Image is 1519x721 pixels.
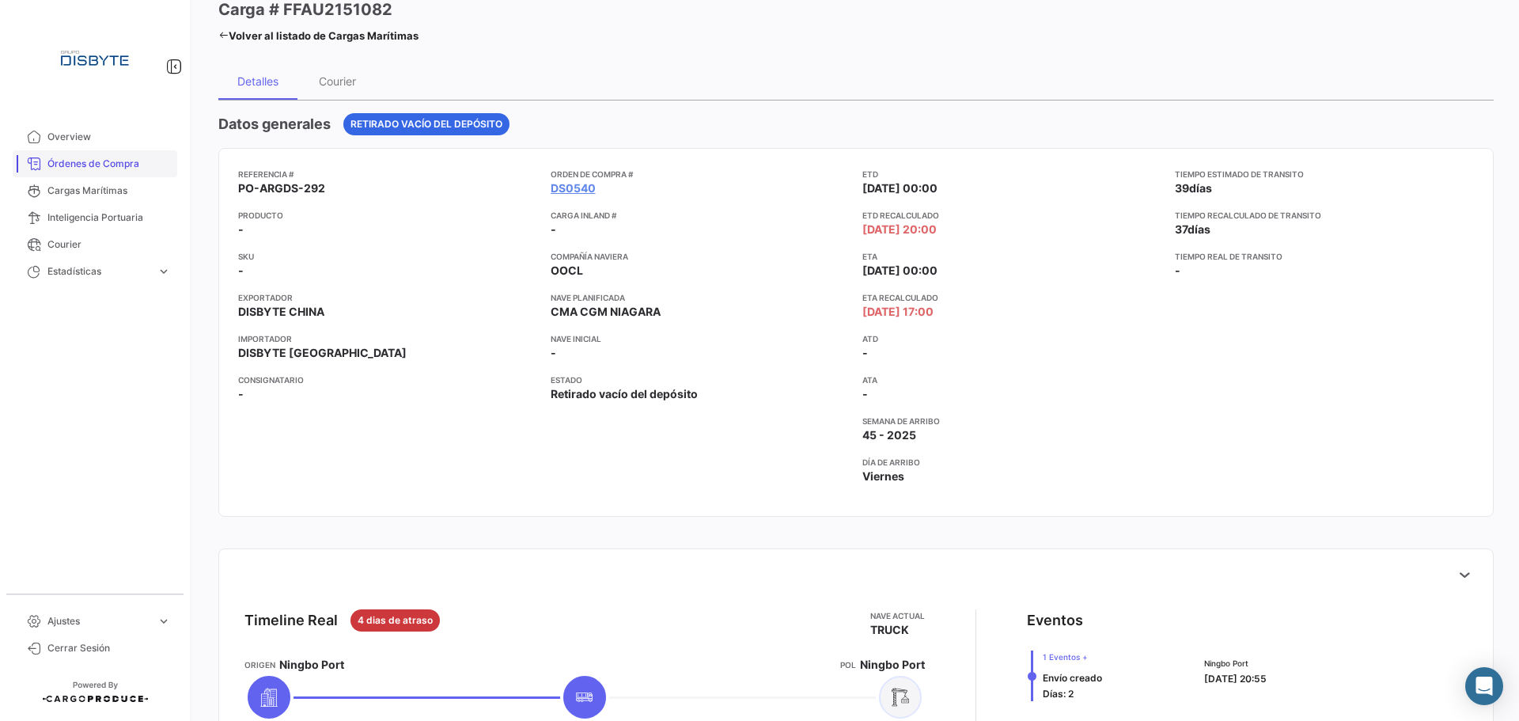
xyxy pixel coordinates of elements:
[1204,673,1267,685] span: [DATE] 20:55
[551,332,850,345] app-card-info-title: Nave inicial
[862,168,1162,180] app-card-info-title: ETD
[551,305,661,318] span: CMA CGM NIAGARA
[238,345,407,361] span: DISBYTE [GEOGRAPHIC_DATA]
[551,374,850,386] app-card-info-title: Estado
[551,345,556,361] span: -
[551,222,556,237] span: -
[238,250,538,263] app-card-info-title: SKU
[157,614,171,628] span: expand_more
[13,204,177,231] a: Inteligencia Portuaria
[862,263,938,279] span: [DATE] 00:00
[1204,657,1267,670] span: Ningbo Port
[238,180,325,196] span: PO-ARGDS-292
[358,613,433,628] span: 4 dias de atraso
[47,184,171,198] span: Cargas Marítimas
[862,332,1162,345] app-card-info-title: ATD
[47,157,171,171] span: Órdenes de Compra
[238,332,538,345] app-card-info-title: Importador
[238,374,538,386] app-card-info-title: Consignatario
[862,456,1162,469] app-card-info-title: Día de Arribo
[47,237,171,252] span: Courier
[862,250,1162,263] app-card-info-title: ETA
[1175,264,1180,277] span: -
[551,386,698,402] span: Retirado vacío del depósito
[551,250,850,263] app-card-info-title: Compañía naviera
[551,291,850,304] app-card-info-title: Nave planificada
[237,74,278,88] div: Detalles
[862,304,934,320] span: [DATE] 17:00
[862,209,1162,222] app-card-info-title: ETD Recalculado
[862,291,1162,304] app-card-info-title: ETA Recalculado
[551,180,596,196] a: DS0540
[244,609,338,632] div: Timeline Real
[350,117,502,131] span: Retirado vacío del depósito
[1175,181,1189,195] span: 39
[47,614,150,628] span: Ajustes
[319,74,356,88] div: Courier
[13,123,177,150] a: Overview
[157,264,171,279] span: expand_more
[218,25,419,47] a: Volver al listado de Cargas Marítimas
[47,130,171,144] span: Overview
[1175,222,1188,236] span: 37
[862,427,916,443] span: 45 - 2025
[1188,222,1210,236] span: días
[1189,181,1212,195] span: días
[870,622,909,638] span: TRUCK
[1043,672,1102,684] span: Envío creado
[870,609,925,622] app-card-info-title: Nave actual
[1043,651,1102,663] span: 1 Eventos +
[862,386,868,402] span: -
[47,211,171,225] span: Inteligencia Portuaria
[1175,209,1475,222] app-card-info-title: Tiempo recalculado de transito
[1175,168,1475,180] app-card-info-title: Tiempo estimado de transito
[551,168,850,180] app-card-info-title: Orden de Compra #
[279,657,344,673] span: Ningbo Port
[862,469,904,484] span: Viernes
[551,263,583,279] span: OOCL
[862,180,938,196] span: [DATE] 00:00
[13,231,177,258] a: Courier
[238,168,538,180] app-card-info-title: Referencia #
[244,658,275,671] app-card-info-title: Origen
[862,222,937,237] span: [DATE] 20:00
[238,263,244,279] span: -
[13,150,177,177] a: Órdenes de Compra
[47,264,150,279] span: Estadísticas
[862,374,1162,386] app-card-info-title: ATA
[238,386,244,402] span: -
[238,209,538,222] app-card-info-title: Producto
[551,209,850,222] app-card-info-title: Carga inland #
[238,304,324,320] span: DISBYTE CHINA
[862,345,868,361] span: -
[238,291,538,304] app-card-info-title: Exportador
[1465,667,1503,705] div: Abrir Intercom Messenger
[238,222,244,237] span: -
[860,657,925,673] span: Ningbo Port
[55,19,134,98] img: Logo+disbyte.jpeg
[218,113,331,135] h4: Datos generales
[1027,609,1083,632] div: Eventos
[862,415,1162,427] app-card-info-title: Semana de Arribo
[1043,688,1074,700] span: Días: 2
[840,658,856,671] app-card-info-title: POL
[1175,250,1475,263] app-card-info-title: Tiempo real de transito
[13,177,177,204] a: Cargas Marítimas
[47,641,171,655] span: Cerrar Sesión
